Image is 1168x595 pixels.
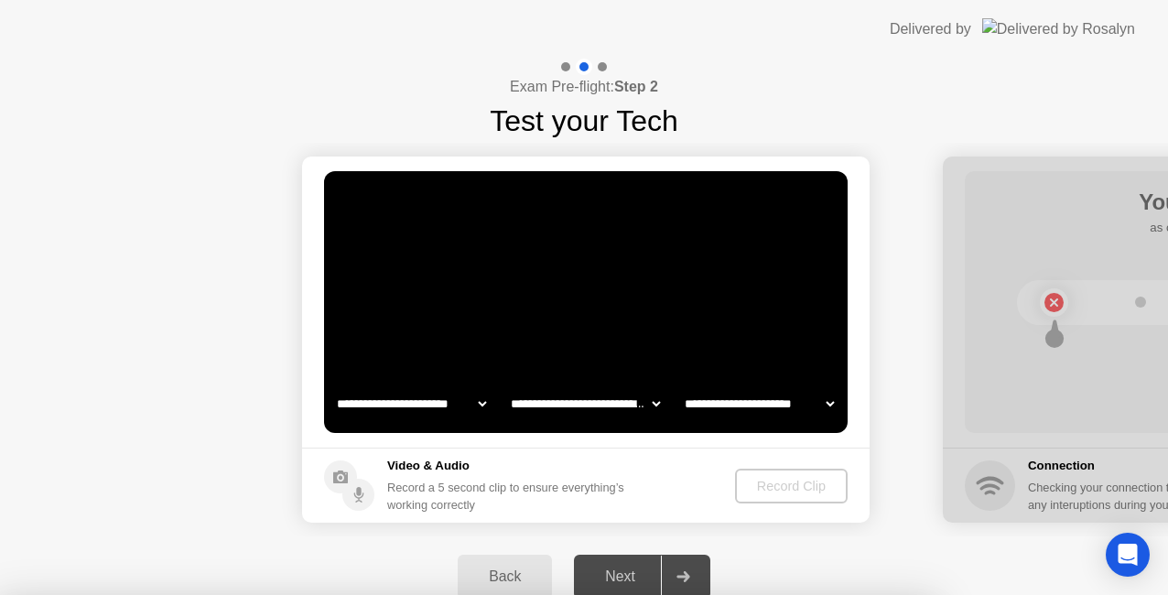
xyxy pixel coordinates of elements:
div: Delivered by [890,18,971,40]
h4: Exam Pre-flight: [510,76,658,98]
div: Record a 5 second clip to ensure everything’s working correctly [387,479,632,514]
h1: Test your Tech [490,99,678,143]
h5: Video & Audio [387,457,632,475]
img: Delivered by Rosalyn [982,18,1135,39]
div: Next [579,568,661,585]
b: Step 2 [614,79,658,94]
div: Open Intercom Messenger [1106,533,1150,577]
select: Available cameras [333,385,490,422]
div: Record Clip [742,479,840,493]
select: Available speakers [507,385,664,422]
div: Back [463,568,546,585]
select: Available microphones [681,385,838,422]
